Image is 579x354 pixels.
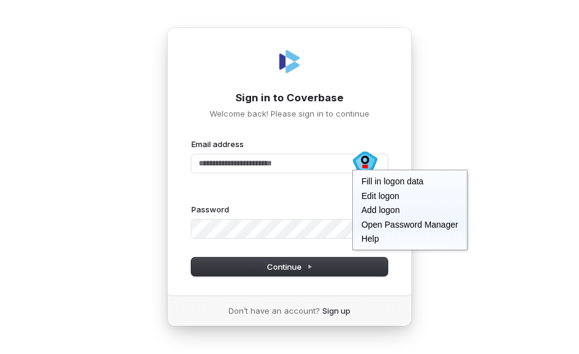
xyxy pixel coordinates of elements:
[322,305,350,316] a: Sign up
[191,91,388,106] h1: Sign in to Coverbase
[191,204,229,215] label: Password
[191,108,388,119] p: Welcome back! Please sign in to continue
[275,47,304,76] img: Coverbase
[191,139,244,150] label: Email address
[229,305,320,316] span: Don’t have an account?
[267,261,313,272] span: Continue
[191,258,388,276] button: Continue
